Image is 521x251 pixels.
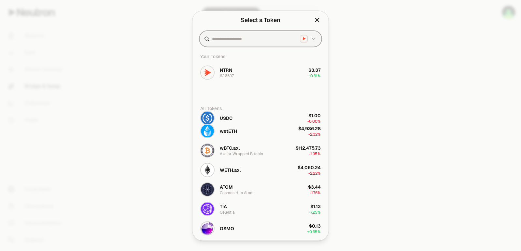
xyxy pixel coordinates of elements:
[307,119,321,124] span: -0.00%
[220,190,254,195] div: Cosmos Hub Atom
[241,15,280,24] div: Select a Token
[220,67,232,73] span: NTRN
[307,229,321,234] span: + 0.65%
[220,203,227,209] span: TIA
[201,144,214,157] img: wBTC.axl Logo
[196,160,325,180] button: WETH.axl LogoWETH.axl$4,060.24-2.22%
[308,67,321,73] div: $3.37
[310,203,321,209] div: $1.13
[196,108,325,128] button: USDC LogoUSDC$1.00-0.00%
[298,125,321,132] div: $4,936.28
[196,102,325,115] div: All Tokens
[201,183,214,196] img: ATOM Logo
[201,163,214,176] img: WETH.axl Logo
[201,222,214,235] img: OSMO Logo
[308,170,321,176] span: -2.22%
[201,111,214,124] img: USDC Logo
[220,115,232,121] span: USDC
[220,225,234,232] span: OSMO
[308,209,321,215] span: + 7.25%
[308,112,321,119] div: $1.00
[308,183,321,190] div: $3.44
[201,66,214,79] img: NTRN Logo
[196,50,325,63] div: Your Tokens
[196,180,325,199] button: ATOM LogoATOMCosmos Hub Atom$3.44-1.76%
[220,128,237,134] span: wstETH
[301,36,307,42] img: Neutron Logo
[220,183,233,190] span: ATOM
[314,15,321,24] button: Close
[308,132,321,137] span: -2.32%
[298,164,321,170] div: $4,060.24
[300,35,317,43] button: Neutron LogoNeutron Logo
[196,199,325,219] button: TIA LogoTIACelestia$1.13+7.25%
[196,121,325,141] button: wstETH LogowstETH$4,936.28-2.32%
[296,144,321,151] div: $112,475.73
[308,73,321,78] span: + 0.31%
[196,141,325,160] button: wBTC.axl LogowBTC.axlAxelar Wrapped Bitcoin$112,475.73-1.95%
[201,202,214,215] img: TIA Logo
[196,63,325,82] button: NTRN LogoNTRN62.8697$3.37+0.31%
[310,190,321,195] span: -1.76%
[220,144,240,151] span: wBTC.axl
[201,124,214,137] img: wstETH Logo
[309,222,321,229] div: $0.13
[196,219,325,238] button: OSMO LogoOSMO$0.13+0.65%
[220,151,263,156] div: Axelar Wrapped Bitcoin
[220,209,235,215] div: Celestia
[220,167,241,173] span: WETH.axl
[309,151,321,156] span: -1.95%
[220,73,234,78] div: 62.8697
